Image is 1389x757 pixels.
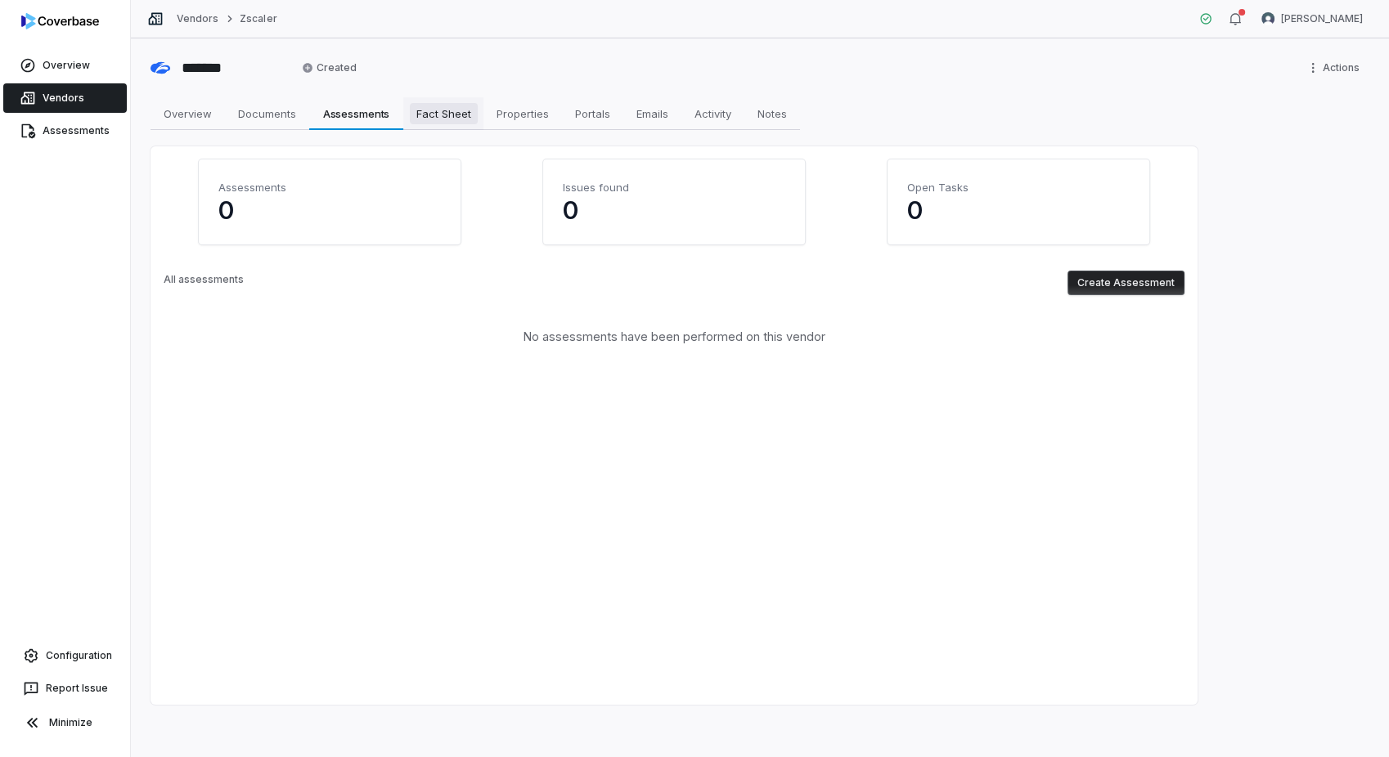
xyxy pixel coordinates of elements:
[21,13,99,29] img: logo-D7KZi-bG.svg
[1068,271,1184,295] button: Create Assessment
[7,641,124,670] a: Configuration
[7,674,124,703] button: Report Issue
[1252,7,1373,31] button: Diana Esparza avatar[PERSON_NAME]
[157,103,218,124] span: Overview
[907,195,1130,225] p: 0
[563,195,785,225] p: 0
[751,103,793,124] span: Notes
[569,103,617,124] span: Portals
[630,103,675,124] span: Emails
[907,179,1130,195] h4: Open Tasks
[240,12,276,25] a: Zscaler
[7,706,124,739] button: Minimize
[49,716,92,729] span: Minimize
[164,273,244,293] p: All assessments
[490,103,555,124] span: Properties
[43,59,90,72] span: Overview
[46,682,108,695] span: Report Issue
[3,116,127,146] a: Assessments
[218,179,441,195] h4: Assessments
[563,179,785,195] h4: Issues found
[688,103,738,124] span: Activity
[1281,12,1363,25] span: [PERSON_NAME]
[177,12,218,25] a: Vendors
[302,61,357,74] span: Created
[317,103,397,124] span: Assessments
[410,103,478,124] span: Fact Sheet
[1261,12,1274,25] img: Diana Esparza avatar
[524,302,825,345] span: No assessments have been performed on this vendor
[3,51,127,80] a: Overview
[3,83,127,113] a: Vendors
[43,92,84,105] span: Vendors
[231,103,303,124] span: Documents
[46,649,112,662] span: Configuration
[218,195,441,225] p: 0
[43,124,110,137] span: Assessments
[1301,56,1369,80] button: More actions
